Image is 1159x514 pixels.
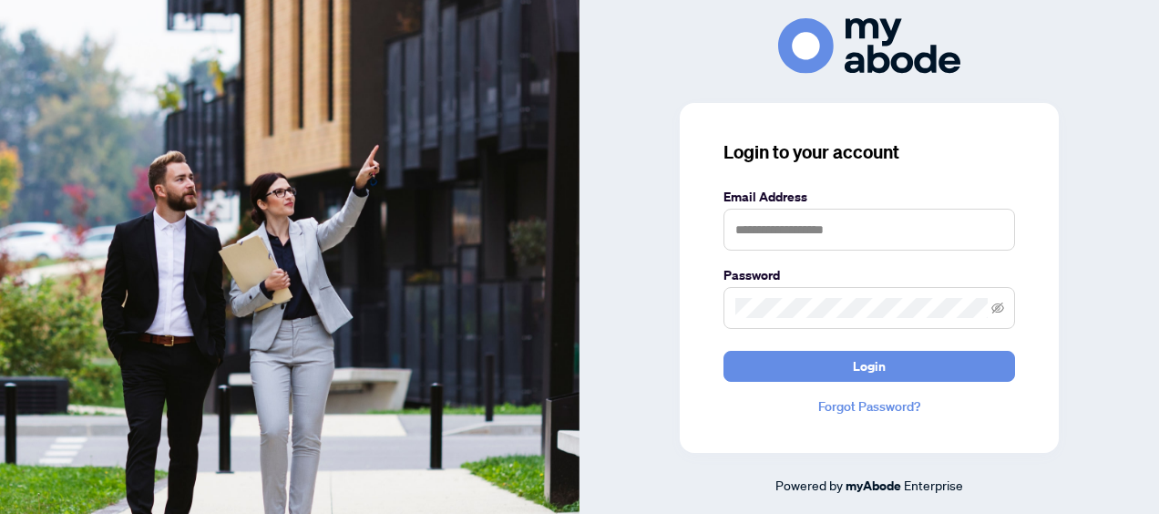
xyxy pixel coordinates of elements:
[853,352,886,381] span: Login
[723,265,1015,285] label: Password
[991,302,1004,314] span: eye-invisible
[778,18,960,74] img: ma-logo
[775,477,843,493] span: Powered by
[904,477,963,493] span: Enterprise
[723,139,1015,165] h3: Login to your account
[723,351,1015,382] button: Login
[723,396,1015,416] a: Forgot Password?
[723,187,1015,207] label: Email Address
[846,476,901,496] a: myAbode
